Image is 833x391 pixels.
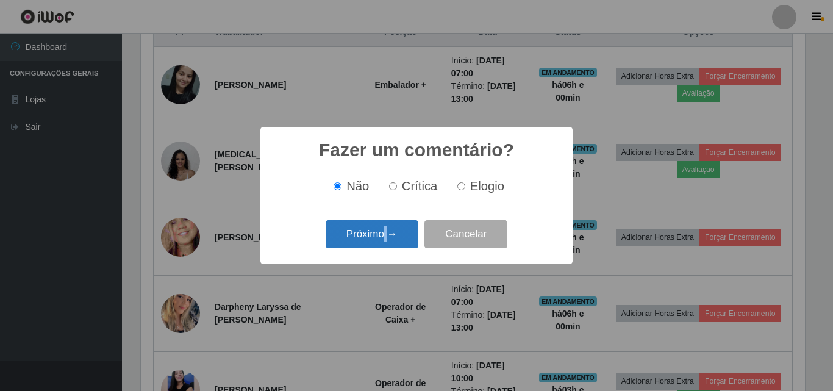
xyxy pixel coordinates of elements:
span: Crítica [402,179,438,193]
h2: Fazer um comentário? [319,139,514,161]
button: Cancelar [424,220,507,249]
input: Crítica [389,182,397,190]
button: Próximo → [326,220,418,249]
input: Não [334,182,341,190]
span: Elogio [470,179,504,193]
input: Elogio [457,182,465,190]
span: Não [346,179,369,193]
